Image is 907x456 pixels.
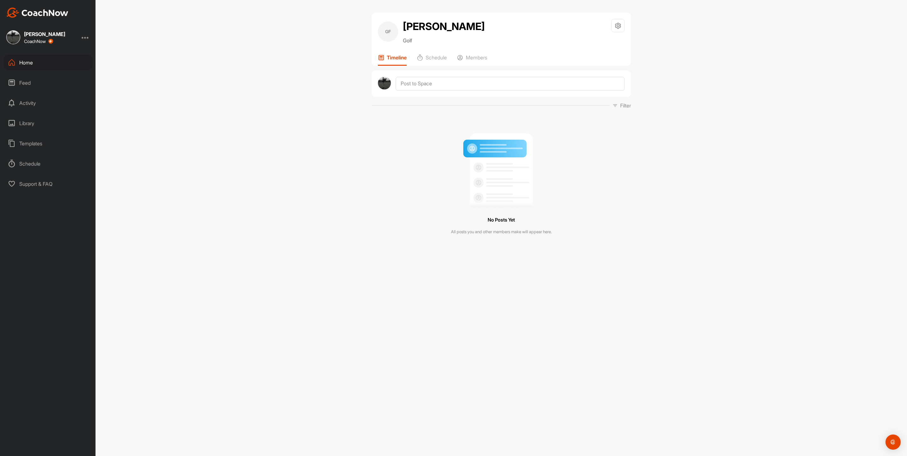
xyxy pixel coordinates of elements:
p: Schedule [426,54,447,61]
div: Schedule [3,156,93,172]
h2: [PERSON_NAME] [403,19,485,34]
p: Timeline [387,54,407,61]
div: Open Intercom Messenger [885,435,901,450]
div: Support & FAQ [3,176,93,192]
div: Library [3,115,93,131]
div: CoachNow [24,39,53,44]
p: All posts you and other members make will appear here. [451,229,552,235]
img: square_f7256f1f4e18542e21b4efe988a0993d.jpg [6,30,20,44]
div: Home [3,55,93,70]
div: Templates [3,136,93,151]
img: avatar [378,77,391,90]
p: Members [466,54,487,61]
div: [PERSON_NAME] [24,32,65,37]
img: CoachNow [6,8,68,18]
div: Activity [3,95,93,111]
h3: No Posts Yet [488,216,515,224]
div: Feed [3,75,93,91]
p: Golf [403,37,485,44]
img: null result [462,128,541,208]
p: Filter [620,102,631,109]
div: GF [378,21,398,42]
